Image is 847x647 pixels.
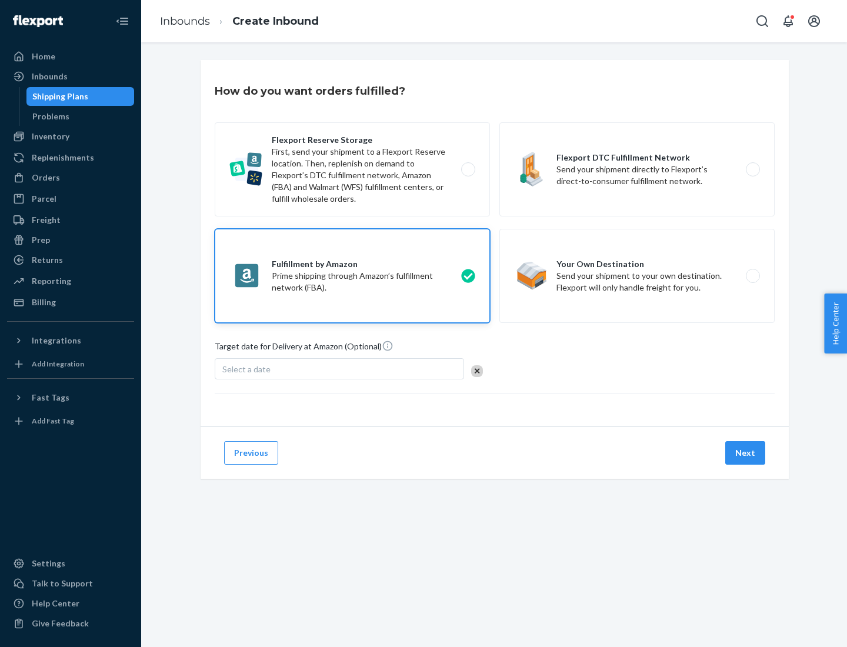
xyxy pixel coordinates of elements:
[32,234,50,246] div: Prep
[7,331,134,350] button: Integrations
[32,51,55,62] div: Home
[32,172,60,184] div: Orders
[7,189,134,208] a: Parcel
[7,231,134,249] a: Prep
[802,9,826,33] button: Open account menu
[32,335,81,346] div: Integrations
[7,127,134,146] a: Inventory
[7,388,134,407] button: Fast Tags
[32,214,61,226] div: Freight
[824,294,847,353] button: Help Center
[32,71,68,82] div: Inbounds
[232,15,319,28] a: Create Inbound
[111,9,134,33] button: Close Navigation
[7,47,134,66] a: Home
[32,254,63,266] div: Returns
[32,392,69,403] div: Fast Tags
[725,441,765,465] button: Next
[32,91,88,102] div: Shipping Plans
[7,412,134,431] a: Add Fast Tag
[7,272,134,291] a: Reporting
[7,594,134,613] a: Help Center
[32,111,69,122] div: Problems
[7,168,134,187] a: Orders
[7,251,134,269] a: Returns
[32,578,93,589] div: Talk to Support
[7,614,134,633] button: Give Feedback
[32,193,56,205] div: Parcel
[7,211,134,229] a: Freight
[224,441,278,465] button: Previous
[215,340,394,357] span: Target date for Delivery at Amazon (Optional)
[32,275,71,287] div: Reporting
[32,152,94,164] div: Replenishments
[13,15,63,27] img: Flexport logo
[32,558,65,569] div: Settings
[7,554,134,573] a: Settings
[222,364,271,374] span: Select a date
[7,148,134,167] a: Replenishments
[32,296,56,308] div: Billing
[32,598,79,609] div: Help Center
[776,9,800,33] button: Open notifications
[7,293,134,312] a: Billing
[32,618,89,629] div: Give Feedback
[32,416,74,426] div: Add Fast Tag
[32,359,84,369] div: Add Integration
[151,4,328,39] ol: breadcrumbs
[7,574,134,593] a: Talk to Support
[26,87,135,106] a: Shipping Plans
[7,355,134,373] a: Add Integration
[751,9,774,33] button: Open Search Box
[160,15,210,28] a: Inbounds
[32,131,69,142] div: Inventory
[7,67,134,86] a: Inbounds
[215,84,405,99] h3: How do you want orders fulfilled?
[26,107,135,126] a: Problems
